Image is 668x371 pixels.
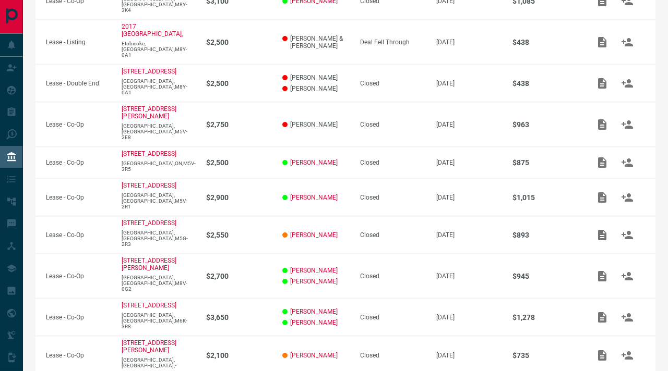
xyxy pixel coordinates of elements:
[290,352,338,359] a: [PERSON_NAME]
[590,120,615,128] span: Add / View Documents
[290,319,338,326] a: [PERSON_NAME]
[590,231,615,238] span: Add / View Documents
[206,120,272,129] p: $2,750
[436,273,502,280] p: [DATE]
[122,123,196,140] p: [GEOGRAPHIC_DATA],[GEOGRAPHIC_DATA],M5V-2E8
[122,302,176,309] a: [STREET_ADDRESS]
[360,80,426,87] div: Closed
[46,314,111,321] p: Lease - Co-Op
[122,23,183,38] a: 2017 [GEOGRAPHIC_DATA],
[122,182,176,189] a: [STREET_ADDRESS]
[360,314,426,321] div: Closed
[122,275,196,292] p: [GEOGRAPHIC_DATA],[GEOGRAPHIC_DATA],M8V-0G2
[46,121,111,128] p: Lease - Co-Op
[436,121,502,128] p: [DATE]
[46,39,111,46] p: Lease - Listing
[282,121,350,128] p: [PERSON_NAME]
[206,38,272,46] p: $2,500
[46,80,111,87] p: Lease - Double End
[122,105,176,120] a: [STREET_ADDRESS][PERSON_NAME]
[122,160,196,172] p: [GEOGRAPHIC_DATA],ON,M5V-3R5
[360,273,426,280] div: Closed
[615,120,640,128] span: Match Clients
[122,257,176,271] a: [STREET_ADDRESS][PERSON_NAME]
[436,231,502,239] p: [DATE]
[615,272,640,279] span: Match Clients
[122,312,196,329] p: [GEOGRAPHIC_DATA],[GEOGRAPHIC_DATA],M6K-3R8
[122,41,196,58] p: Etobicoke,[GEOGRAPHIC_DATA],M8Y-0A1
[46,273,111,280] p: Lease - Co-Op
[122,78,196,95] p: [GEOGRAPHIC_DATA],[GEOGRAPHIC_DATA],M8Y-0A1
[290,159,338,166] a: [PERSON_NAME]
[206,158,272,167] p: $2,500
[122,357,196,368] p: [GEOGRAPHIC_DATA],[GEOGRAPHIC_DATA],-
[436,194,502,201] p: [DATE]
[46,159,111,166] p: Lease - Co-Op
[360,231,426,239] div: Closed
[282,85,350,92] p: [PERSON_NAME]
[436,352,502,359] p: [DATE]
[360,39,426,46] div: Deal Fell Through
[122,192,196,209] p: [GEOGRAPHIC_DATA],[GEOGRAPHIC_DATA],M5V-2R1
[290,267,338,274] a: [PERSON_NAME]
[436,39,502,46] p: [DATE]
[436,80,502,87] p: [DATE]
[512,38,579,46] p: $438
[615,231,640,238] span: Match Clients
[206,313,272,321] p: $3,650
[360,159,426,166] div: Closed
[615,79,640,86] span: Match Clients
[436,159,502,166] p: [DATE]
[122,219,176,227] a: [STREET_ADDRESS]
[590,272,615,279] span: Add / View Documents
[512,158,579,167] p: $875
[290,308,338,315] a: [PERSON_NAME]
[46,194,111,201] p: Lease - Co-Op
[206,272,272,280] p: $2,700
[615,38,640,45] span: Match Clients
[590,351,615,358] span: Add / View Documents
[282,35,350,50] p: [PERSON_NAME] & [PERSON_NAME]
[360,194,426,201] div: Closed
[615,351,640,358] span: Match Clients
[122,68,176,75] a: [STREET_ADDRESS]
[436,314,502,321] p: [DATE]
[512,351,579,360] p: $735
[360,352,426,359] div: Closed
[360,121,426,128] div: Closed
[290,278,338,285] a: [PERSON_NAME]
[206,193,272,202] p: $2,900
[290,194,338,201] a: [PERSON_NAME]
[206,231,272,239] p: $2,550
[590,158,615,166] span: Add / View Documents
[206,351,272,360] p: $2,100
[615,313,640,320] span: Match Clients
[122,150,176,157] a: [STREET_ADDRESS]
[512,231,579,239] p: $893
[206,79,272,88] p: $2,500
[282,74,350,81] p: [PERSON_NAME]
[122,339,176,354] a: [STREET_ADDRESS][PERSON_NAME]
[512,79,579,88] p: $438
[615,158,640,166] span: Match Clients
[615,193,640,201] span: Match Clients
[512,193,579,202] p: $1,015
[46,231,111,239] p: Lease - Co-Op
[46,352,111,359] p: Lease - Co-Op
[590,193,615,201] span: Add / View Documents
[590,38,615,45] span: Add / View Documents
[512,120,579,129] p: $963
[512,313,579,321] p: $1,278
[590,313,615,320] span: Add / View Documents
[290,231,338,239] a: [PERSON_NAME]
[590,79,615,86] span: Add / View Documents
